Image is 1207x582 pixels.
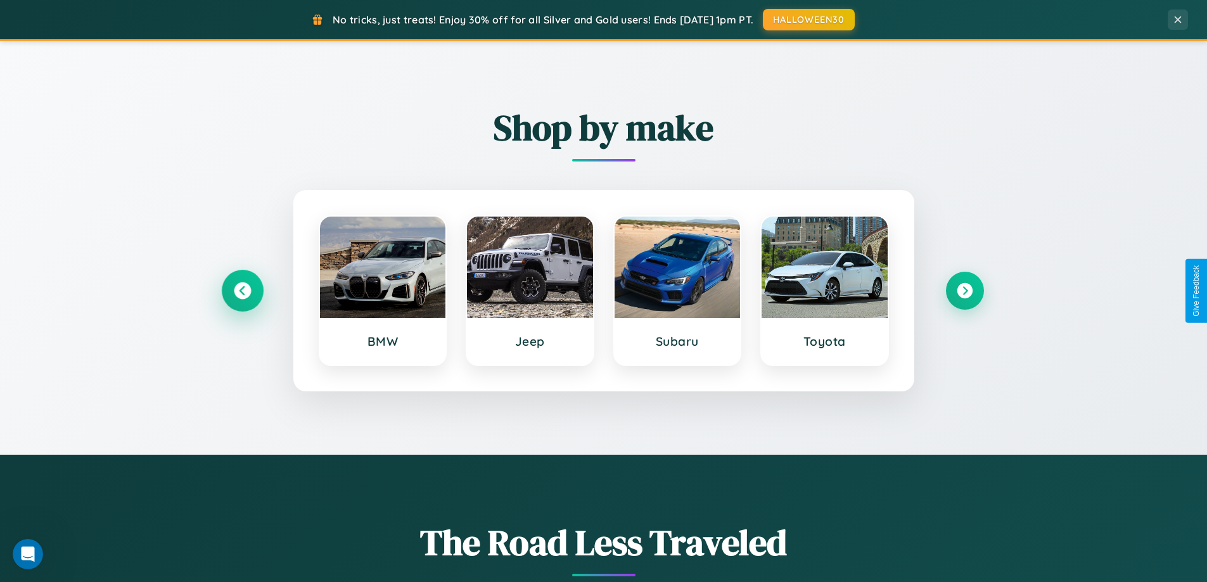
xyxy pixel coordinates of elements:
[627,334,728,349] h3: Subaru
[480,334,580,349] h3: Jeep
[224,103,984,152] h2: Shop by make
[1192,265,1201,317] div: Give Feedback
[774,334,875,349] h3: Toyota
[763,9,855,30] button: HALLOWEEN30
[224,518,984,567] h1: The Road Less Traveled
[13,539,43,569] iframe: Intercom live chat
[333,13,753,26] span: No tricks, just treats! Enjoy 30% off for all Silver and Gold users! Ends [DATE] 1pm PT.
[333,334,433,349] h3: BMW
